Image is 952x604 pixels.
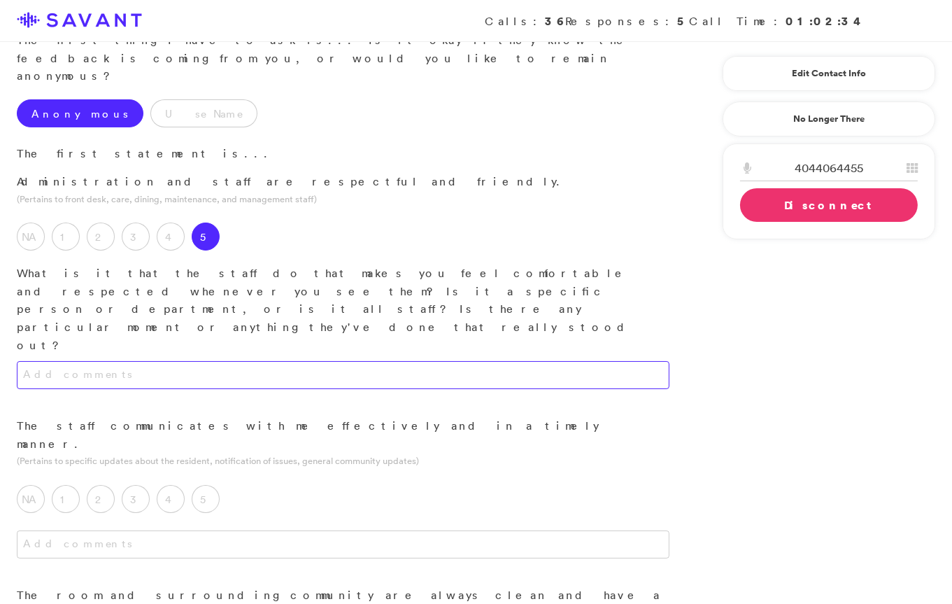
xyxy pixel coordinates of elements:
p: The staff communicates with me effectively and in a timely manner. [17,417,669,453]
strong: 36 [545,13,565,29]
label: 2 [87,223,115,251]
label: 1 [52,485,80,513]
p: The first thing I have to ask is... Is it okay if they know the feedback is coming from you, or w... [17,31,669,85]
label: NA [17,223,45,251]
label: Anonymous [17,99,143,127]
strong: 01:02:34 [786,13,865,29]
p: What is it that the staff do that makes you feel comfortable and respected whenever you see them?... [17,265,669,354]
label: NA [17,485,45,513]
label: Use Name [150,99,257,127]
p: Administration and staff are respectful and friendly. [17,173,669,191]
p: The first statement is... [17,145,669,163]
label: 3 [122,485,150,513]
label: 5 [192,223,220,251]
p: (Pertains to specific updates about the resident, notification of issues, general community updates) [17,454,669,468]
p: (Pertains to front desk, care, dining, maintenance, and management staff) [17,192,669,206]
label: 4 [157,485,185,513]
strong: 5 [677,13,689,29]
label: 3 [122,223,150,251]
label: 5 [192,485,220,513]
a: No Longer There [723,101,935,136]
label: 2 [87,485,115,513]
a: Edit Contact Info [740,62,918,85]
label: 4 [157,223,185,251]
label: 1 [52,223,80,251]
a: Disconnect [740,188,918,222]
